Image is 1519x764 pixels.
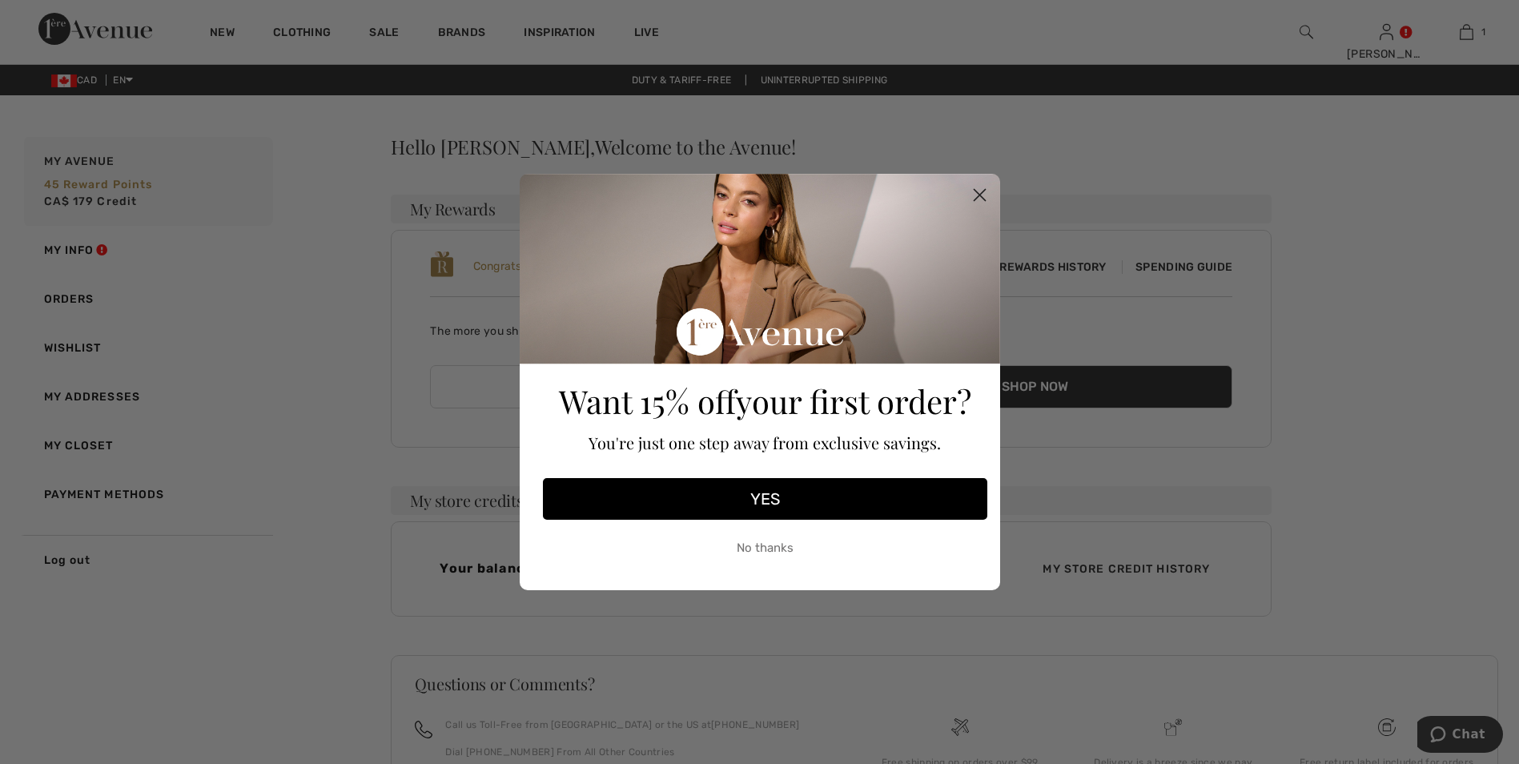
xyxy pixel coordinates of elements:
span: Want 15% off [559,380,736,422]
button: No thanks [543,528,987,568]
span: your first order? [736,380,971,422]
button: YES [543,478,987,520]
button: Close dialog [966,181,994,209]
span: Chat [35,11,68,26]
span: You're just one step away from exclusive savings. [589,432,941,453]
